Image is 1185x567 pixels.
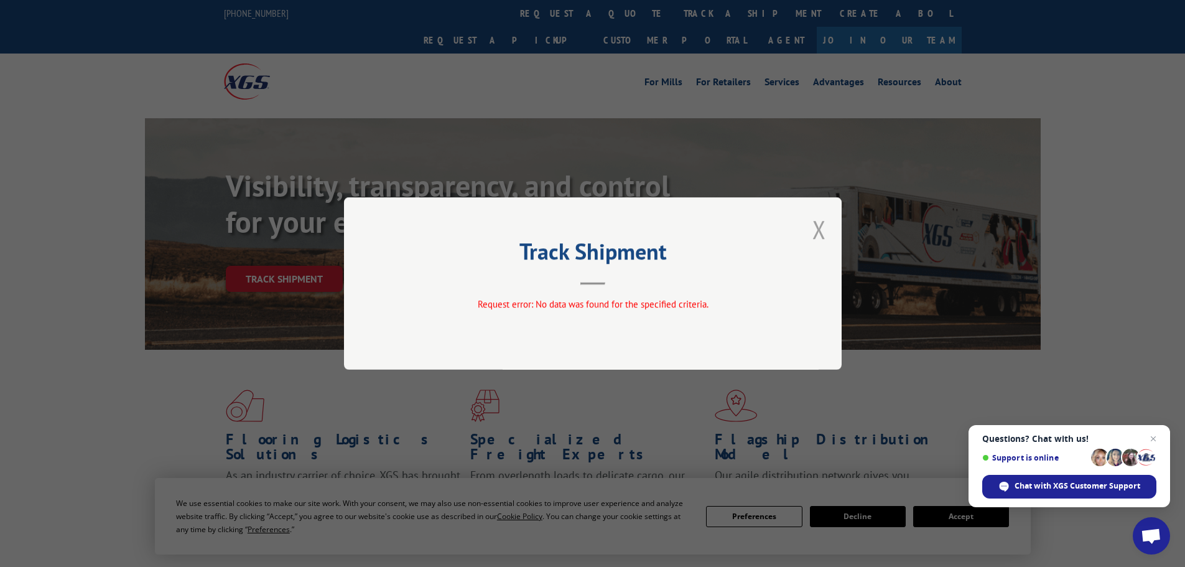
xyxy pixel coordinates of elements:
span: Request error: No data was found for the specified criteria. [477,298,708,310]
span: Support is online [982,453,1087,462]
span: Chat with XGS Customer Support [1015,480,1140,492]
button: Close modal [812,213,826,246]
span: Close chat [1146,431,1161,446]
div: Open chat [1133,517,1170,555]
h2: Track Shipment [406,243,779,266]
span: Questions? Chat with us! [982,434,1156,444]
div: Chat with XGS Customer Support [982,475,1156,499]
